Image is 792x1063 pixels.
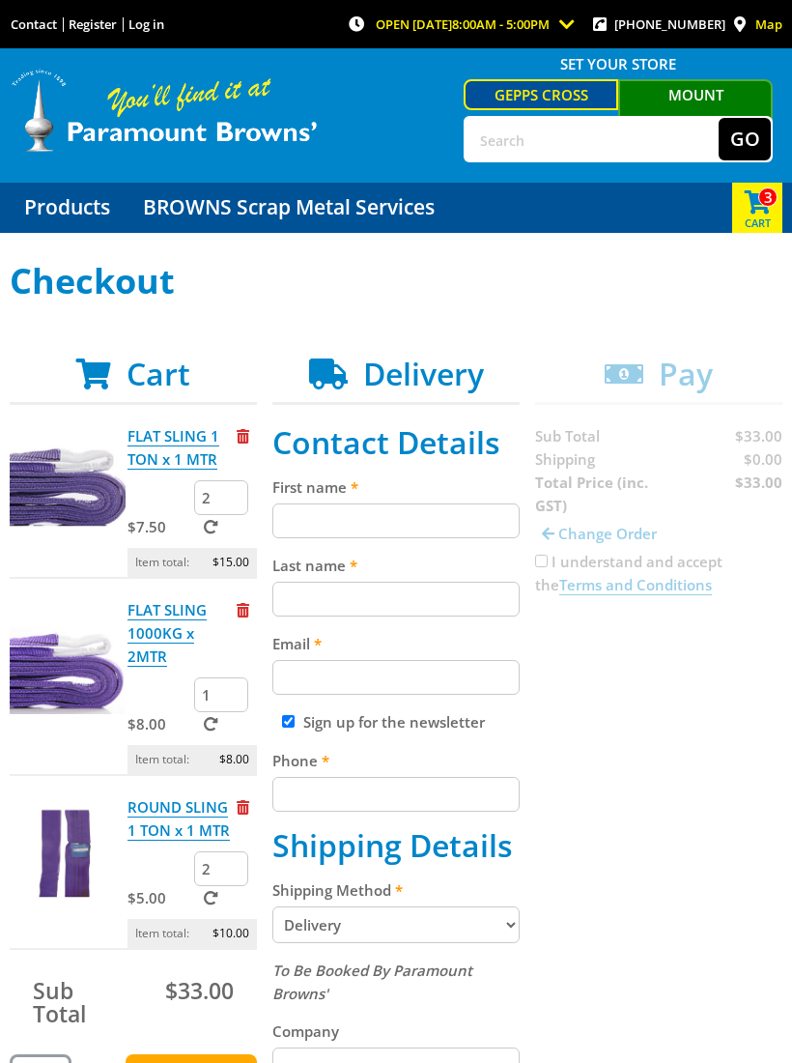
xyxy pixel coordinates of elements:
span: $33.00 [165,975,234,1006]
h1: Checkout [10,262,782,301]
span: OPEN [DATE] [376,15,550,33]
a: Gepps Cross [464,79,618,110]
select: Please select a shipping method. [272,906,520,943]
input: Please enter your last name. [272,582,520,617]
label: Email [272,632,520,655]
a: Remove from cart [237,797,249,817]
p: $8.00 [127,712,190,735]
a: Go to the Products page [10,183,125,233]
a: Remove from cart [237,600,249,619]
label: Company [272,1020,520,1043]
h2: Contact Details [272,424,520,461]
label: First name [272,475,520,499]
input: Search [466,118,719,160]
div: Cart [732,183,782,233]
label: Last name [272,554,520,577]
span: Delivery [363,353,484,394]
p: $7.50 [127,515,190,538]
a: Go to the BROWNS Scrap Metal Services page [128,183,449,233]
a: FLAT SLING 1000KG x 2MTR [127,600,207,667]
img: ROUND SLING 1 TON x 1 MTR [10,795,126,911]
p: Item total: [127,919,257,948]
span: Set your store [464,50,773,77]
span: 3 [758,187,778,207]
a: Remove from cart [237,426,249,445]
span: 8:00am - 5:00pm [452,15,550,33]
input: Please enter your email address. [272,660,520,695]
span: $15.00 [212,548,249,577]
span: Sub Total [33,975,86,1029]
span: Cart [127,353,190,394]
img: FLAT SLING 1 TON x 1 MTR [10,424,126,540]
h2: Shipping Details [272,827,520,864]
a: ROUND SLING 1 TON x 1 MTR [127,797,230,841]
p: $5.00 [127,886,190,909]
button: Go [719,118,771,160]
label: Shipping Method [272,878,520,902]
em: To Be Booked By Paramount Browns' [272,961,472,1003]
p: Item total: [127,548,257,577]
a: Go to the registration page [69,15,117,33]
span: $10.00 [212,919,249,948]
label: Phone [272,749,520,772]
label: Sign up for the newsletter [303,712,485,732]
a: Go to the Contact page [11,15,57,33]
img: Paramount Browns' [10,68,319,154]
input: Please enter your first name. [272,503,520,538]
span: $8.00 [219,745,249,774]
a: [PHONE_NUMBER] [614,15,725,33]
img: FLAT SLING 1000KG x 2MTR [10,598,126,714]
input: Please enter your telephone number. [272,777,520,812]
a: Log in [128,15,164,33]
a: Mount [PERSON_NAME] [618,79,773,137]
a: FLAT SLING 1 TON x 1 MTR [127,426,219,470]
p: Item total: [127,745,257,774]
